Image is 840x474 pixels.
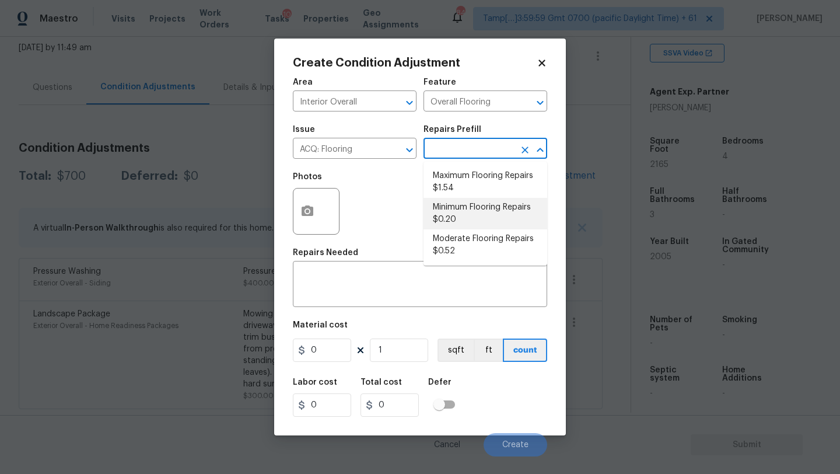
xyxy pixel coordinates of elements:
[423,229,547,261] li: Moderate Flooring Repairs $0.52
[293,321,348,329] h5: Material cost
[293,173,322,181] h5: Photos
[428,378,452,386] h5: Defer
[502,441,528,449] span: Create
[434,441,460,449] span: Cancel
[532,142,548,158] button: Close
[437,339,474,362] button: sqft
[360,378,402,386] h5: Total cost
[401,142,418,158] button: Open
[532,95,548,111] button: Open
[293,249,358,257] h5: Repairs Needed
[293,78,313,86] h5: Area
[474,339,503,362] button: ft
[517,142,533,158] button: Clear
[423,166,547,198] li: Maximum Flooring Repairs $1.54
[503,339,547,362] button: count
[415,433,479,456] button: Cancel
[293,378,337,386] h5: Labor cost
[423,78,456,86] h5: Feature
[423,198,547,229] li: Minimum Flooring Repairs $0.20
[423,126,481,134] h5: Repairs Prefill
[401,95,418,111] button: Open
[293,126,315,134] h5: Issue
[484,433,547,456] button: Create
[293,57,537,69] h2: Create Condition Adjustment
